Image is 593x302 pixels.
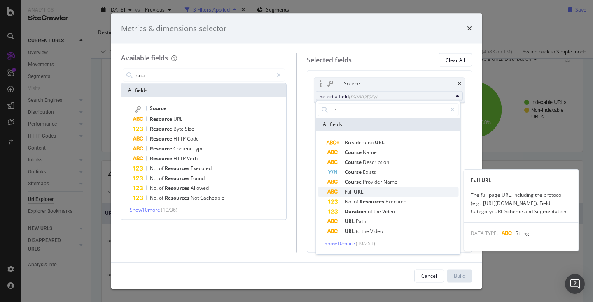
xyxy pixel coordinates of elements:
[383,178,397,185] span: Name
[467,23,472,34] div: times
[111,13,482,289] div: modal
[150,145,173,152] span: Resource
[159,165,165,172] span: of
[307,55,352,65] div: Selected fields
[150,175,159,182] span: No.
[165,194,191,201] span: Resources
[173,145,193,152] span: Content
[159,184,165,191] span: of
[316,91,463,101] button: Select a field(mandatory)
[316,118,460,131] div: All fields
[135,69,273,81] input: Search by field name
[362,228,370,235] span: the
[345,228,356,235] span: URL
[565,274,585,294] div: Open Intercom Messenger
[185,125,194,132] span: Size
[320,92,453,99] div: Select a field
[345,188,354,195] span: Full
[130,206,160,213] span: Show 10 more
[454,272,465,279] div: Build
[374,208,382,215] span: the
[345,139,375,146] span: Breadcrumb
[331,104,446,116] input: Search by field name
[191,184,209,191] span: Allowed
[173,155,187,162] span: HTTP
[360,198,385,205] span: Resources
[121,53,168,62] div: Available fields
[464,176,579,184] div: Full URL
[187,155,198,162] span: Verb
[325,240,355,247] span: Show 10 more
[150,194,159,201] span: No.
[173,135,187,142] span: HTTP
[421,272,437,279] div: Cancel
[150,155,173,162] span: Resource
[345,168,363,175] span: Course
[173,125,185,132] span: Byte
[363,159,389,166] span: Description
[165,175,191,182] span: Resources
[345,149,363,156] span: Course
[356,228,362,235] span: to
[187,135,199,142] span: Code
[370,228,383,235] span: Video
[344,80,360,88] div: Source
[345,208,368,215] span: Duration
[121,23,226,34] div: Metrics & dimensions selector
[165,165,191,172] span: Resources
[150,125,173,132] span: Resource
[159,175,165,182] span: of
[150,135,173,142] span: Resource
[368,208,374,215] span: of
[363,178,383,185] span: Provider
[191,194,200,201] span: Not
[200,194,224,201] span: Cacheable
[446,56,465,63] div: Clear All
[414,269,444,282] button: Cancel
[173,115,182,122] span: URL
[471,230,498,237] span: DATA TYPE:
[121,84,286,97] div: All fields
[150,184,159,191] span: No.
[349,92,377,99] div: (mandatory)
[345,198,354,205] span: No.
[191,175,205,182] span: Found
[159,194,165,201] span: of
[458,81,461,86] div: times
[150,165,159,172] span: No.
[363,168,376,175] span: Exists
[354,198,360,205] span: of
[193,145,204,152] span: Type
[150,115,173,122] span: Resource
[439,53,472,67] button: Clear All
[314,78,465,103] div: SourcetimesSelect a field(mandatory)All fieldsShow10more(10/251)
[191,165,212,172] span: Executed
[161,206,177,213] span: ( 10 / 36 )
[464,191,579,216] div: The full page URL, including the protocol (e.g., [URL][DOMAIN_NAME]). Field Category: URL Scheme ...
[375,139,385,146] span: URL
[345,159,363,166] span: Course
[165,184,191,191] span: Resources
[363,149,377,156] span: Name
[447,269,472,282] button: Build
[345,218,356,225] span: URL
[354,188,364,195] span: URL
[150,105,166,112] span: Source
[382,208,395,215] span: Video
[356,218,366,225] span: Path
[345,178,363,185] span: Course
[356,240,375,247] span: ( 10 / 251 )
[385,198,406,205] span: Executed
